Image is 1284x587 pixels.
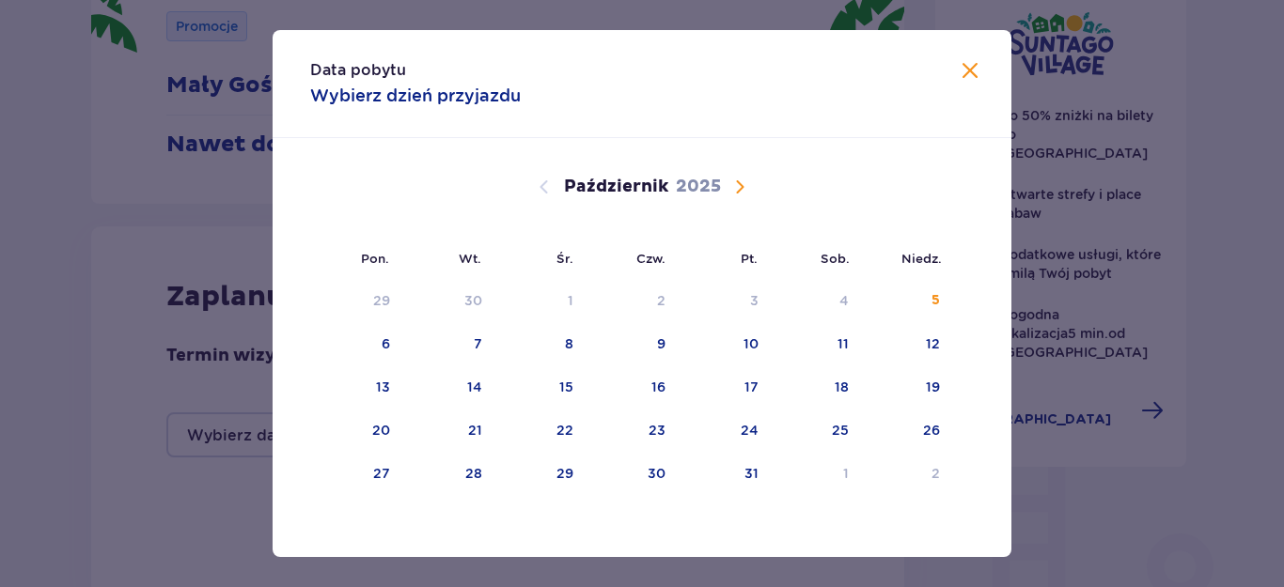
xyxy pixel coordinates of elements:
[649,421,665,440] div: 23
[465,464,482,483] div: 28
[679,367,772,409] td: 17
[474,334,482,353] div: 7
[556,251,573,266] small: Śr.
[772,367,863,409] td: 18
[403,281,496,322] td: Data niedostępna. wtorek, 30 września 2025
[587,281,680,322] td: Data niedostępna. czwartek, 2 października 2025
[556,464,573,483] div: 29
[403,324,496,365] td: 7
[821,251,850,266] small: Sob.
[382,334,390,353] div: 6
[403,454,496,495] td: 28
[495,454,587,495] td: 29
[310,60,406,81] p: Data pobytu
[310,454,403,495] td: 27
[657,291,665,310] div: 2
[923,421,940,440] div: 26
[862,281,953,322] td: 5
[657,334,665,353] div: 9
[839,291,849,310] div: 4
[679,410,772,452] td: 24
[310,324,403,365] td: 6
[403,367,496,409] td: 14
[565,334,573,353] div: 8
[959,60,981,84] button: Zamknij
[926,334,940,353] div: 12
[651,378,665,396] div: 16
[559,378,573,396] div: 15
[932,464,940,483] div: 2
[587,410,680,452] td: 23
[926,378,940,396] div: 19
[533,176,556,198] button: Poprzedni miesiąc
[862,324,953,365] td: 12
[772,324,863,365] td: 11
[862,410,953,452] td: 26
[679,324,772,365] td: 10
[744,464,759,483] div: 31
[373,464,390,483] div: 27
[772,454,863,495] td: 1
[495,281,587,322] td: Data niedostępna. środa, 1 października 2025
[495,367,587,409] td: 15
[772,281,863,322] td: Data niedostępna. sobota, 4 października 2025
[728,176,751,198] button: Następny miesiąc
[676,176,721,198] p: 2025
[832,421,849,440] div: 25
[932,291,940,310] div: 5
[310,281,403,322] td: Data niedostępna. poniedziałek, 29 września 2025
[741,251,758,266] small: Pt.
[376,378,390,396] div: 13
[556,421,573,440] div: 22
[901,251,942,266] small: Niedz.
[587,454,680,495] td: 30
[843,464,849,483] div: 1
[587,367,680,409] td: 16
[468,421,482,440] div: 21
[459,251,481,266] small: Wt.
[744,334,759,353] div: 10
[373,291,390,310] div: 29
[679,281,772,322] td: Data niedostępna. piątek, 3 października 2025
[495,324,587,365] td: 8
[741,421,759,440] div: 24
[587,324,680,365] td: 9
[564,176,668,198] p: Październik
[467,378,482,396] div: 14
[862,367,953,409] td: 19
[750,291,759,310] div: 3
[372,421,390,440] div: 20
[838,334,849,353] div: 11
[835,378,849,396] div: 18
[636,251,665,266] small: Czw.
[403,410,496,452] td: 21
[495,410,587,452] td: 22
[310,367,403,409] td: 13
[310,410,403,452] td: 20
[568,291,573,310] div: 1
[361,251,389,266] small: Pon.
[464,291,482,310] div: 30
[744,378,759,396] div: 17
[648,464,665,483] div: 30
[679,454,772,495] td: 31
[310,85,521,107] p: Wybierz dzień przyjazdu
[772,410,863,452] td: 25
[862,454,953,495] td: 2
